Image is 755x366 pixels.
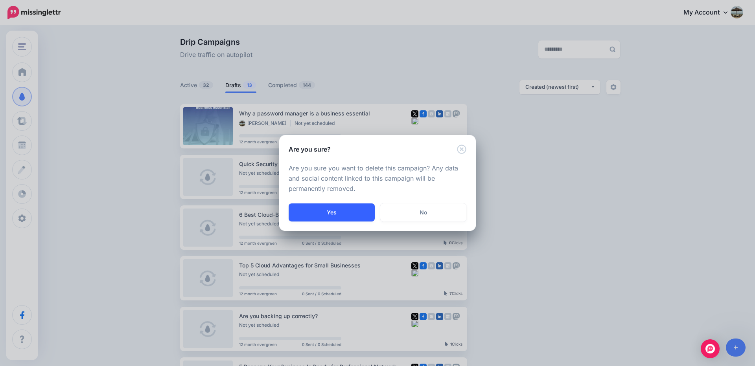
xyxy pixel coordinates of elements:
button: Yes [289,203,375,221]
button: Close [457,145,466,154]
a: No [380,203,466,221]
p: Are you sure you want to delete this campaign? Any data and social content linked to this campaig... [289,163,466,194]
h5: Are you sure? [289,145,331,154]
div: Open Intercom Messenger [701,339,720,358]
